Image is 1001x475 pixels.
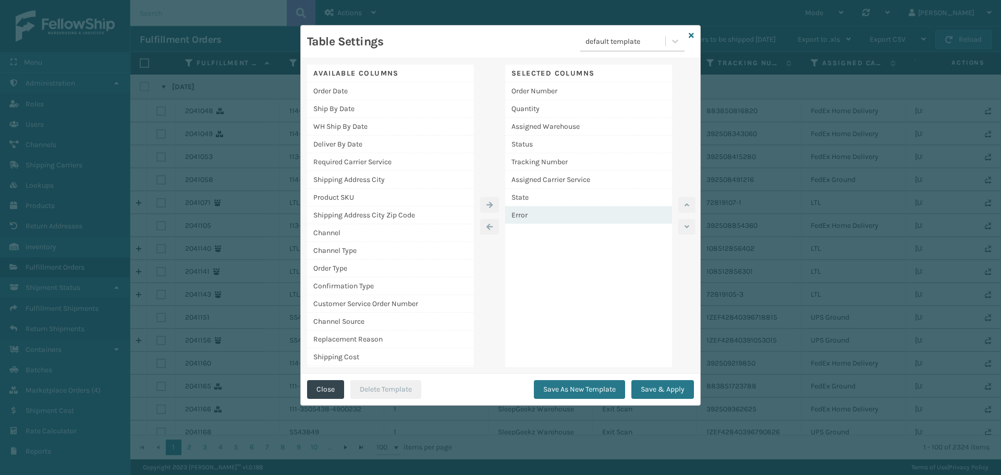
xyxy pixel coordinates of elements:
[505,153,672,171] div: Tracking Number
[307,277,474,295] div: Confirmation Type
[631,380,694,399] button: Save & Apply
[307,313,474,331] div: Channel Source
[534,380,625,399] button: Save As New Template
[505,171,672,189] div: Assigned Carrier Service
[307,34,383,50] h3: Table Settings
[307,82,474,100] div: Order Date
[307,171,474,189] div: Shipping Address City
[505,82,672,100] div: Order Number
[307,206,474,224] div: Shipping Address City Zip Code
[505,65,672,82] div: Selected Columns
[307,295,474,313] div: Customer Service Order Number
[307,348,474,366] div: Shipping Cost
[307,100,474,118] div: Ship By Date
[585,36,666,47] div: default template
[307,331,474,348] div: Replacement Reason
[505,206,672,224] div: Error
[307,65,474,82] div: Available Columns
[307,136,474,153] div: Deliver By Date
[307,260,474,277] div: Order Type
[505,100,672,118] div: Quantity
[307,242,474,260] div: Channel Type
[307,153,474,171] div: Required Carrier Service
[505,118,672,136] div: Assigned Warehouse
[307,380,344,399] button: Close
[307,224,474,242] div: Channel
[307,366,474,384] div: Shipped Date
[307,189,474,206] div: Product SKU
[505,136,672,153] div: Status
[350,380,421,399] button: Delete Template
[307,118,474,136] div: WH Ship By Date
[505,189,672,206] div: State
